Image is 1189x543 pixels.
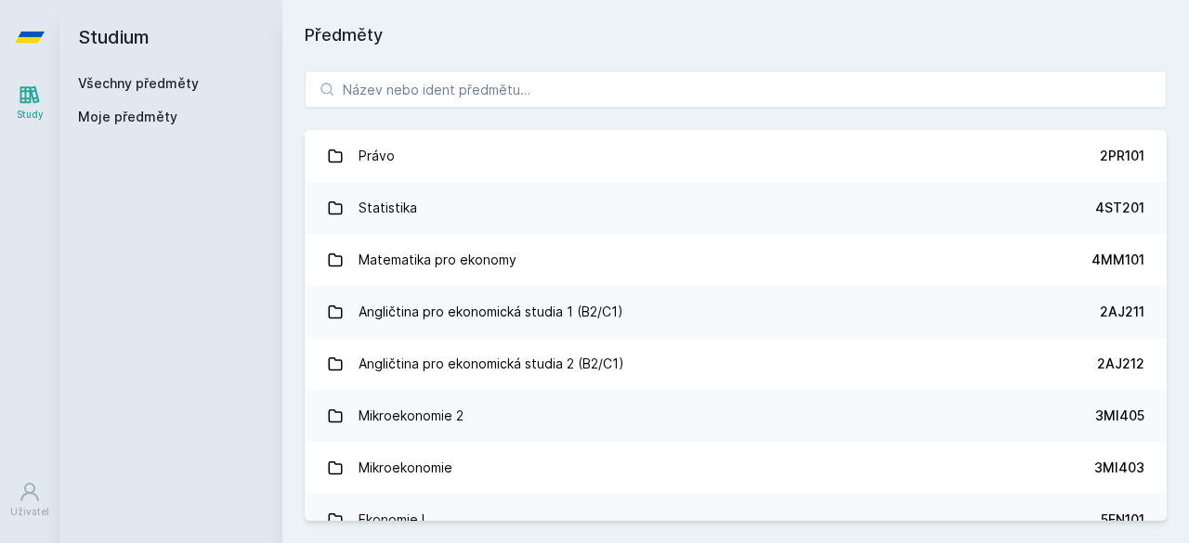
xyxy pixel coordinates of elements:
div: Právo [359,137,395,175]
div: 2AJ212 [1097,355,1144,373]
input: Název nebo ident předmětu… [305,71,1167,108]
a: Právo 2PR101 [305,130,1167,182]
div: Angličtina pro ekonomická studia 2 (B2/C1) [359,345,624,382]
a: Uživatel [4,472,56,528]
div: 4MM101 [1091,251,1144,269]
a: Angličtina pro ekonomická studia 2 (B2/C1) 2AJ212 [305,338,1167,390]
a: Všechny předměty [78,75,199,91]
div: Ekonomie I. [359,501,428,538]
span: Moje předměty [78,108,177,126]
div: 3MI403 [1094,459,1144,477]
a: Mikroekonomie 3MI403 [305,442,1167,494]
div: 4ST201 [1095,199,1144,217]
div: Study [17,108,44,122]
a: Mikroekonomie 2 3MI405 [305,390,1167,442]
div: Mikroekonomie [359,449,452,486]
h1: Předměty [305,22,1167,48]
a: Angličtina pro ekonomická studia 1 (B2/C1) 2AJ211 [305,286,1167,338]
div: Mikroekonomie 2 [359,397,464,434]
div: 2PR101 [1100,147,1144,165]
div: Uživatel [10,505,49,519]
a: Study [4,74,56,131]
div: Angličtina pro ekonomická studia 1 (B2/C1) [359,293,623,330]
div: Matematika pro ekonomy [359,241,516,278]
div: 2AJ211 [1100,303,1144,321]
a: Matematika pro ekonomy 4MM101 [305,234,1167,286]
div: 3MI405 [1095,407,1144,425]
div: Statistika [359,189,417,226]
div: 5EN101 [1101,511,1144,529]
a: Statistika 4ST201 [305,182,1167,234]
